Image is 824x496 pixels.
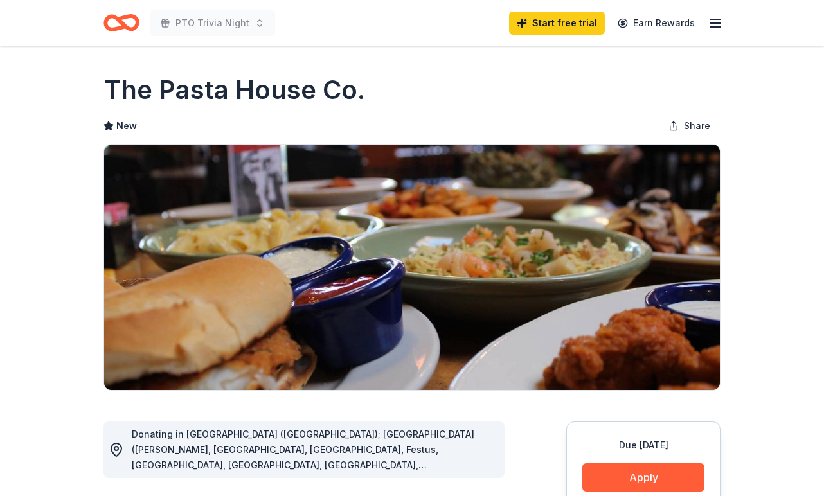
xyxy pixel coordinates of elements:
[104,145,720,390] img: Image for The Pasta House Co.
[103,72,365,108] h1: The Pasta House Co.
[610,12,703,35] a: Earn Rewards
[175,15,249,31] span: PTO Trivia Night
[116,118,137,134] span: New
[103,8,139,38] a: Home
[658,113,721,139] button: Share
[509,12,605,35] a: Start free trial
[132,429,492,486] span: Donating in [GEOGRAPHIC_DATA] ([GEOGRAPHIC_DATA]); [GEOGRAPHIC_DATA] ([PERSON_NAME], [GEOGRAPHIC_...
[582,463,704,492] button: Apply
[582,438,704,453] div: Due [DATE]
[684,118,710,134] span: Share
[150,10,275,36] button: PTO Trivia Night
